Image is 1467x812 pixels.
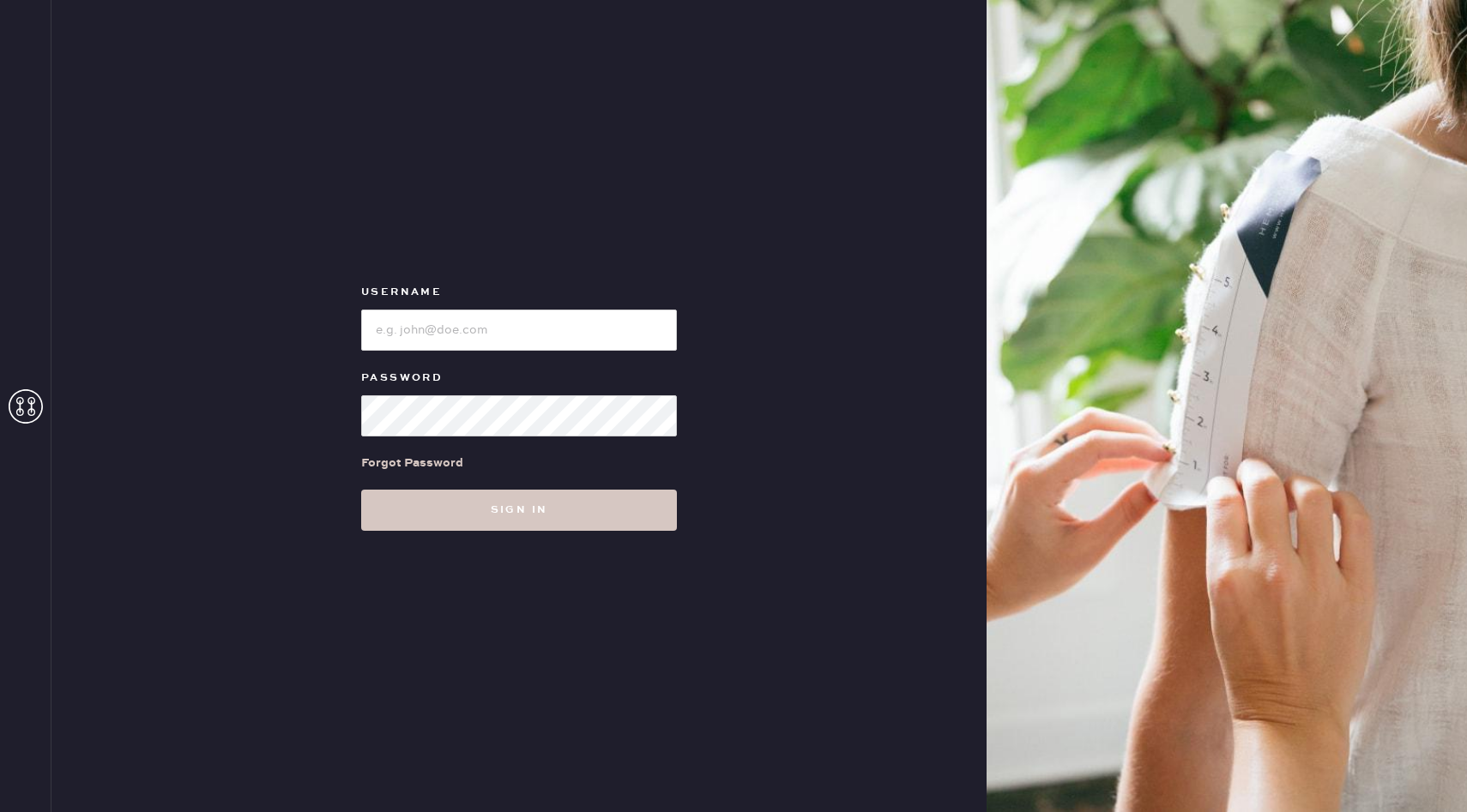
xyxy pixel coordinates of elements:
[361,368,677,388] label: Password
[361,454,463,472] div: Forgot Password
[361,282,677,303] label: Username
[361,490,677,531] button: Sign in
[361,310,677,351] input: e.g. john@doe.com
[361,436,463,490] a: Forgot Password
